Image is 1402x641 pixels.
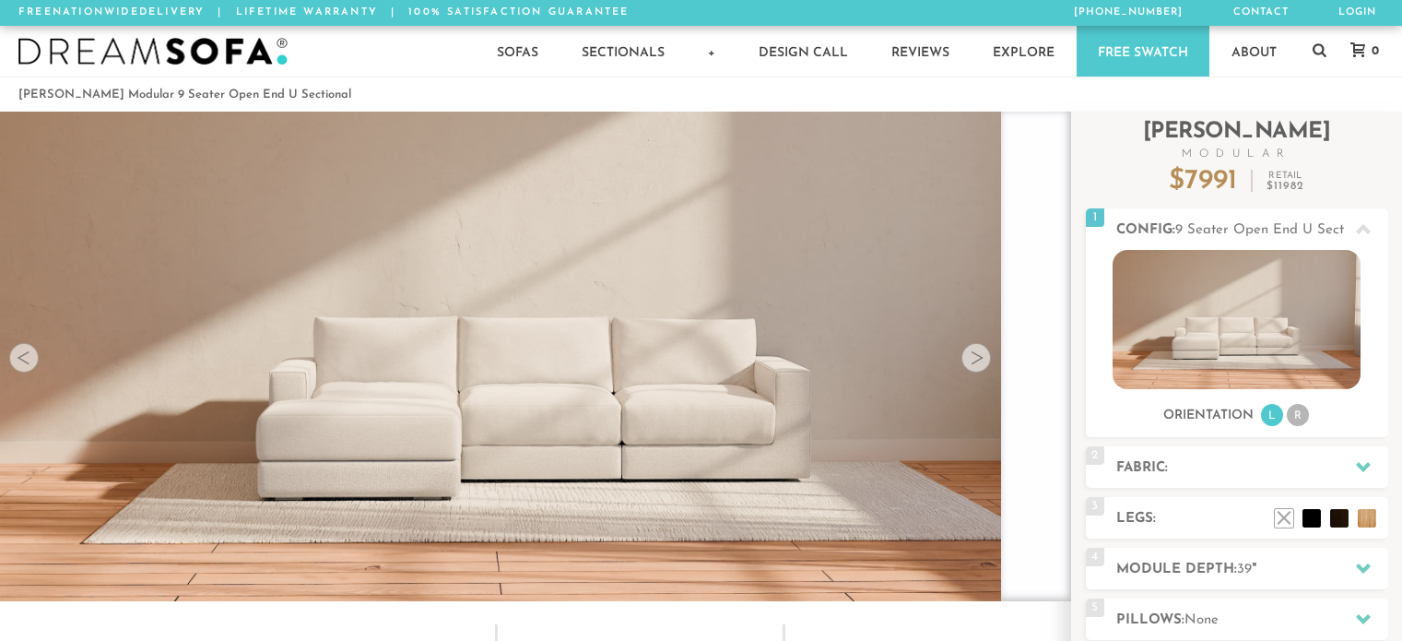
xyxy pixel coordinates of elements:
a: 0 [1332,42,1388,59]
span: 3 [1086,497,1104,516]
span: 7991 [1184,167,1237,196]
a: Free Swatch [1077,26,1209,77]
span: 0 [1367,45,1379,57]
span: 2 [1086,446,1104,465]
a: Explore [972,26,1076,77]
a: Design Call [737,26,869,77]
img: DreamSofa - Inspired By Life, Designed By You [18,38,288,65]
span: 39 [1237,563,1252,576]
a: About [1210,26,1298,77]
a: Reviews [870,26,971,77]
p: Retail [1267,172,1304,192]
span: | [218,7,222,18]
li: L [1261,404,1283,426]
a: + [687,26,736,77]
span: 1 [1086,208,1104,227]
h2: Config: [1116,220,1388,241]
h2: Fabric: [1116,457,1388,479]
img: landon-sofa-no_legs-no_pillows-1.jpg [1113,250,1361,389]
a: Sofas [476,26,560,77]
h2: [PERSON_NAME] [1086,121,1388,160]
em: Nationwide [53,7,139,18]
a: Sectionals [560,26,686,77]
h2: Legs: [1116,508,1388,529]
span: | [391,7,395,18]
span: None [1184,613,1219,627]
h2: Module Depth: " [1116,559,1388,580]
span: 11982 [1274,181,1304,192]
li: R [1287,404,1309,426]
span: Modular [1086,148,1388,160]
p: $ [1169,168,1237,196]
span: 4 [1086,548,1104,566]
span: 5 [1086,599,1104,617]
h2: Pillows: [1116,610,1388,631]
span: 9 Seater Open End U Sectional [1175,223,1374,237]
h3: Orientation [1163,408,1254,424]
li: [PERSON_NAME] Modular 9 Seater Open End U Sectional [18,82,351,107]
em: $ [1267,181,1304,192]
